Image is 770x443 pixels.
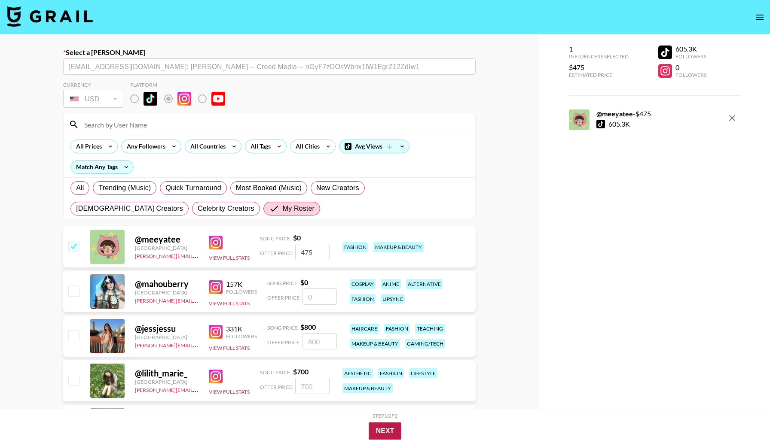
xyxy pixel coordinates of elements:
[569,53,629,60] div: Influencers Selected
[596,109,633,118] strong: @ meeyatee
[209,325,223,339] img: Instagram
[76,203,183,214] span: [DEMOGRAPHIC_DATA] Creators
[675,45,706,53] div: 605.3K
[373,413,397,419] div: Step 1 of 2
[316,183,359,193] span: New Creators
[165,183,221,193] span: Quick Turnaround
[267,325,299,331] span: Song Price:
[342,383,393,393] div: makeup & beauty
[350,279,376,289] div: cosplay
[71,140,104,153] div: All Prices
[405,339,445,349] div: gaming/tech
[177,92,191,106] img: Instagram
[406,279,443,289] div: alternative
[302,333,337,349] input: 800
[209,255,250,261] button: View Full Stats
[226,325,257,333] div: 331K
[596,109,651,118] div: - $ 475
[260,235,291,242] span: Song Price:
[209,280,223,294] img: Instagram
[293,367,309,376] strong: $ 700
[226,288,257,295] div: Followers
[675,72,706,78] div: Followers
[415,324,445,334] div: teaching
[342,242,368,252] div: fashion
[198,203,254,214] span: Celebrity Creators
[569,45,629,53] div: 1
[260,369,291,376] span: Song Price:
[135,379,199,385] div: [GEOGRAPHIC_DATA]
[144,92,157,106] img: TikTok
[63,82,123,88] div: Currency
[226,333,257,340] div: Followers
[373,242,424,252] div: makeup & beauty
[135,334,199,340] div: [GEOGRAPHIC_DATA]
[260,384,293,390] span: Offer Price:
[295,378,330,394] input: 700
[209,388,250,395] button: View Full Stats
[63,48,476,57] label: Select a [PERSON_NAME]
[135,368,199,379] div: @ lilith_marie_
[569,72,629,78] div: Estimated Price
[267,280,299,286] span: Song Price:
[211,92,225,106] img: YouTube
[283,203,315,214] span: My Roster
[267,339,301,346] span: Offer Price:
[76,183,84,193] span: All
[122,140,167,153] div: Any Followers
[381,294,405,304] div: lipsync
[135,323,199,334] div: @ jessjessu
[751,9,768,26] button: open drawer
[369,422,402,440] button: Next
[381,279,401,289] div: anime
[209,236,223,249] img: Instagram
[135,234,199,245] div: @ meeyatee
[300,278,308,286] strong: $ 0
[245,140,272,153] div: All Tags
[185,140,227,153] div: All Countries
[350,324,379,334] div: haircare
[209,300,250,306] button: View Full Stats
[339,140,409,153] div: Avg Views
[236,183,302,193] span: Most Booked (Music)
[135,245,199,251] div: [GEOGRAPHIC_DATA]
[135,385,262,393] a: [PERSON_NAME][EMAIL_ADDRESS][DOMAIN_NAME]
[409,368,437,378] div: lifestyle
[65,91,122,106] div: USD
[350,294,376,304] div: fashion
[260,250,293,256] span: Offer Price:
[7,6,93,27] img: Grail Talent
[302,288,337,305] input: 0
[209,345,250,351] button: View Full Stats
[300,323,316,331] strong: $ 800
[135,340,262,349] a: [PERSON_NAME][EMAIL_ADDRESS][DOMAIN_NAME]
[209,370,223,383] img: Instagram
[71,161,133,173] div: Match Any Tags
[79,118,470,131] input: Search by User Name
[675,53,706,60] div: Followers
[63,88,123,109] div: Remove selected talent to change your currency
[130,90,232,108] div: Remove selected talent to change platforms
[135,289,199,296] div: [GEOGRAPHIC_DATA]
[295,244,330,260] input: 0
[293,234,301,242] strong: $ 0
[350,339,400,349] div: makeup & beauty
[135,279,199,289] div: @ mahouberry
[378,368,404,378] div: fashion
[226,280,257,288] div: 157K
[130,82,232,88] div: Platform
[569,63,629,72] div: $475
[135,251,262,259] a: [PERSON_NAME][EMAIL_ADDRESS][DOMAIN_NAME]
[384,324,410,334] div: fashion
[290,140,321,153] div: All Cities
[267,294,301,301] span: Offer Price:
[342,368,373,378] div: aesthetic
[608,120,630,128] div: 605.3K
[135,296,262,304] a: [PERSON_NAME][EMAIL_ADDRESS][DOMAIN_NAME]
[724,109,741,127] button: remove
[98,183,151,193] span: Trending (Music)
[675,63,706,72] div: 0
